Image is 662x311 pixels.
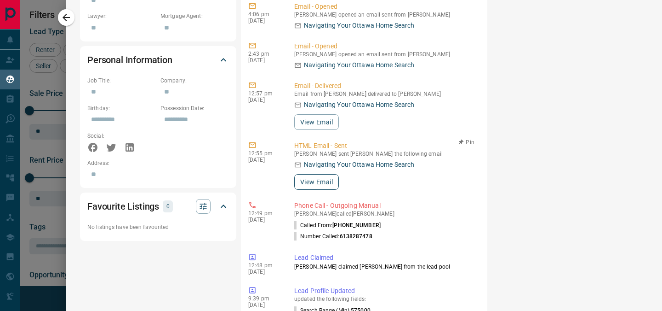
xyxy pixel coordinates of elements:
p: [PERSON_NAME] called [PERSON_NAME] [294,211,476,217]
p: [PERSON_NAME] opened an email sent from [PERSON_NAME] [294,51,476,58]
p: [DATE] [248,57,280,64]
p: Lead Claimed [294,253,476,263]
p: Job Title: [87,76,156,85]
p: [DATE] [248,217,280,223]
p: Called From: [294,221,381,229]
button: Pin [453,138,480,147]
p: 2:43 pm [248,51,280,57]
p: 9:39 pm [248,295,280,302]
p: Navigating Your Ottawa Home Search [304,60,414,70]
p: updated the following fields: [294,296,476,302]
p: [DATE] [248,157,280,163]
p: Address: [87,159,229,167]
p: 12:49 pm [248,210,280,217]
p: Email from [PERSON_NAME] delivered to [PERSON_NAME] [294,91,476,97]
p: [PERSON_NAME] opened an email sent from [PERSON_NAME] [294,12,476,18]
p: Lead Profile Updated [294,286,476,296]
span: [PHONE_NUMBER] [332,222,381,229]
p: [PERSON_NAME] claimed [PERSON_NAME] from the lead pool [294,263,476,271]
p: Birthday: [87,104,156,112]
p: [DATE] [248,18,280,24]
p: 12:48 pm [248,262,280,269]
p: Navigating Your Ottawa Home Search [304,21,414,30]
h2: Favourite Listings [87,199,159,214]
p: 12:55 pm [248,150,280,157]
h2: Personal Information [87,53,172,67]
div: Personal Information [87,49,229,71]
p: Mortgage Agent: [160,12,229,20]
p: [DATE] [248,97,280,103]
p: [DATE] [248,302,280,308]
p: Navigating Your Ottawa Home Search [304,100,414,110]
p: Phone Call - Outgoing Manual [294,201,476,211]
div: Favourite Listings0 [87,195,229,217]
p: 12:57 pm [248,90,280,97]
p: Lawyer: [87,12,156,20]
p: Email - Opened [294,41,476,51]
p: 4:06 pm [248,11,280,18]
button: View Email [294,174,339,190]
p: Social: [87,132,156,140]
p: Navigating Your Ottawa Home Search [304,160,414,170]
span: 6138287478 [340,233,372,240]
p: Company: [160,76,229,85]
p: Number Called: [294,232,372,241]
p: Email - Delivered [294,81,476,91]
p: [DATE] [248,269,280,275]
p: Email - Opened [294,2,476,12]
button: View Email [294,114,339,130]
p: 0 [165,201,170,211]
p: HTML Email - Sent [294,141,476,151]
p: [PERSON_NAME] sent [PERSON_NAME] the following email [294,151,476,157]
p: Possession Date: [160,104,229,112]
p: No listings have been favourited [87,223,229,231]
